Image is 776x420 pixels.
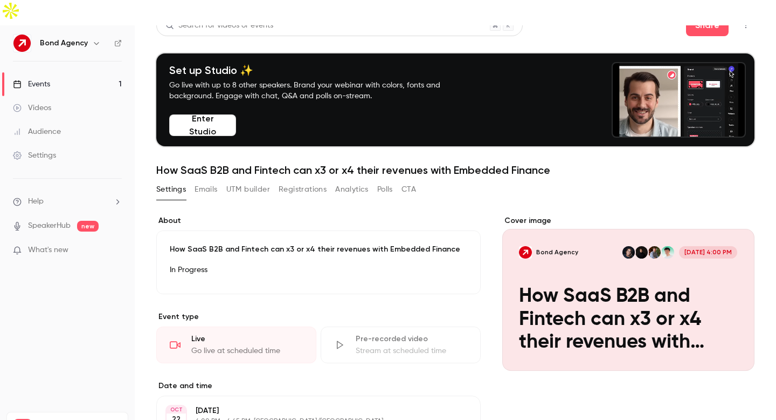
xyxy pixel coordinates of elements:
[170,263,467,276] p: In Progress
[28,196,44,207] span: Help
[156,381,481,391] label: Date and time
[13,126,61,137] div: Audience
[28,245,68,256] span: What's new
[156,215,481,226] label: About
[169,80,466,101] p: Go live with up to 8 other speakers. Brand your webinar with colors, fonts and background. Engage...
[13,79,50,90] div: Events
[40,38,88,49] h6: Bond Agency
[321,327,481,363] div: Pre-recorded videoStream at scheduled time
[191,334,303,344] div: Live
[502,215,754,226] label: Cover image
[195,181,217,198] button: Emails
[356,346,467,356] div: Stream at scheduled time
[191,346,303,356] div: Go live at scheduled time
[28,220,71,232] a: SpeakerHub
[13,35,31,52] img: Bond Agency
[377,181,393,198] button: Polls
[356,334,467,344] div: Pre-recorded video
[686,15,729,36] button: Share
[401,181,416,198] button: CTA
[335,181,369,198] button: Analytics
[169,114,236,136] button: Enter Studio
[13,196,122,207] li: help-dropdown-opener
[156,327,316,363] div: LiveGo live at scheduled time
[502,215,754,371] section: Cover image
[156,311,481,322] p: Event type
[226,181,270,198] button: UTM builder
[167,406,186,414] div: OCT
[279,181,327,198] button: Registrations
[169,64,466,77] h4: Set up Studio ✨
[156,181,186,198] button: Settings
[13,103,51,113] div: Videos
[196,405,424,416] p: [DATE]
[165,20,273,31] div: Search for videos or events
[170,244,467,255] p: How SaaS B2B and Fintech can x3 or x4 their revenues with Embedded Finance
[109,246,122,255] iframe: Noticeable Trigger
[156,164,754,177] h1: How SaaS B2B and Fintech can x3 or x4 their revenues with Embedded Finance
[13,150,56,161] div: Settings
[77,221,99,232] span: new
